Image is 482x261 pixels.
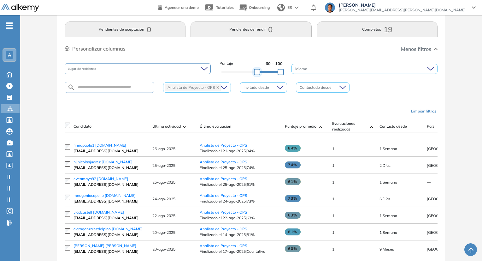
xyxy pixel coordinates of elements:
[73,227,143,231] span: claragonzalezdelpino [DOMAIN_NAME]
[200,124,231,129] span: Última evaluación
[72,45,126,52] span: Personalizar columnas
[285,178,301,185] span: 61%
[73,143,126,148] span: rinnapaola1 [DOMAIN_NAME]
[200,160,247,164] a: Analista de Proyecto - OPS
[285,124,316,129] span: Puntaje promedio
[200,215,279,221] span: Finalizado el 22-ago-2025 | 63%
[152,146,175,151] span: 26-ago-2025
[266,61,283,67] span: 60 - 100
[73,176,146,182] a: eveamaya92 [DOMAIN_NAME]
[239,1,270,15] button: Onboarding
[285,228,301,235] span: 81%
[73,232,146,238] span: [EMAIL_ADDRESS][DOMAIN_NAME]
[73,165,146,171] span: [EMAIL_ADDRESS][DOMAIN_NAME]
[73,198,146,204] span: [EMAIL_ADDRESS][DOMAIN_NAME]
[220,61,233,67] span: Puntaje
[332,180,334,185] span: 1
[332,197,334,201] span: 1
[332,230,334,235] span: 1
[65,63,211,74] div: Lugar de residencia
[152,247,175,252] span: 20-ago-2025
[152,230,175,235] span: 20-ago-2025
[73,243,136,248] span: [PERSON_NAME] [PERSON_NAME]
[295,6,298,9] img: arrow
[379,197,391,201] span: 21-ago-2025
[68,83,75,91] img: SEARCH_ALT
[152,180,175,185] span: 25-ago-2025
[427,124,434,129] span: País
[285,212,301,219] span: 63%
[427,146,466,151] span: [GEOGRAPHIC_DATA]
[285,195,301,202] span: 73%
[332,146,334,151] span: 1
[200,148,279,154] span: Finalizado el 21-ago-2025 | 84%
[200,227,247,231] a: Analista de Proyecto - OPS
[73,215,146,221] span: [EMAIL_ADDRESS][DOMAIN_NAME]
[379,213,397,218] span: 16-ago-2025
[200,249,279,254] span: Finalizado el 17-ago-2025 | Cualitativo
[200,198,279,204] span: Finalizado el 24-ago-2025 | 73%
[319,126,322,128] img: [missing "en.ARROW_ALT" translation]
[1,4,39,12] img: Logo
[8,52,11,58] span: A
[427,213,466,218] span: [GEOGRAPHIC_DATA]
[285,245,301,252] span: 60%
[287,5,292,10] span: ES
[152,163,175,168] span: 25-ago-2025
[427,197,466,201] span: [GEOGRAPHIC_DATA]
[73,143,146,148] a: rinnapaola1 [DOMAIN_NAME]
[200,243,247,248] a: Analista de Proyecto - OPS
[200,165,279,171] span: Finalizado el 25-ago-2025 | 74%
[332,121,367,132] span: Evaluaciones realizadas
[65,21,186,37] button: Pendientes de aceptación0
[249,5,270,10] span: Onboarding
[73,193,146,198] a: meugeniacapello [DOMAIN_NAME]
[73,124,91,129] span: Candidato
[277,4,285,11] img: world
[191,21,312,37] button: Pendientes de rendir0
[427,180,431,185] span: —
[379,163,391,168] span: 25-ago-2025
[216,5,234,10] span: Tutoriales
[200,232,279,238] span: Finalizado el 14-ago-2025 | 81%
[65,45,126,52] button: Personalizar columnas
[379,247,394,252] span: 23-nov-2024
[73,182,146,187] span: [EMAIL_ADDRESS][DOMAIN_NAME]
[73,193,136,198] span: meugeniacapello [DOMAIN_NAME]
[379,230,397,235] span: 14-ago-2025
[183,126,186,128] img: [missing "en.ARROW_ALT" translation]
[73,148,146,154] span: [EMAIL_ADDRESS][DOMAIN_NAME]
[427,230,466,235] span: [GEOGRAPHIC_DATA]
[285,145,301,152] span: 84%
[73,243,146,249] a: [PERSON_NAME] [PERSON_NAME]
[379,180,397,185] span: 16-ago-2025
[409,106,439,117] button: Limpiar filtros
[73,160,132,164] span: nj.nicolasjuarez [DOMAIN_NAME]
[165,5,199,10] span: Agendar una demo
[152,197,175,201] span: 24-ago-2025
[73,209,146,215] a: vladcastell [DOMAIN_NAME]
[158,3,199,11] a: Agendar una demo
[427,247,466,252] span: [GEOGRAPHIC_DATA]
[200,193,247,198] a: Analista de Proyecto - OPS
[339,8,466,13] span: [PERSON_NAME][EMAIL_ADDRESS][PERSON_NAME][DOMAIN_NAME]
[379,146,397,151] span: 18-ago-2025
[165,84,221,91] span: Analista de Proyecto - OPS
[200,210,247,215] a: Analista de Proyecto - OPS
[339,3,466,8] span: [PERSON_NAME]
[370,126,373,128] img: [missing "en.ARROW_ALT" translation]
[73,249,146,254] span: [EMAIL_ADDRESS][DOMAIN_NAME]
[379,124,407,129] span: Contacto desde
[168,84,215,91] span: Analista de Proyecto - OPS
[200,143,247,148] a: Analista de Proyecto - OPS
[332,213,334,218] span: 1
[73,210,124,215] span: vladcastell [DOMAIN_NAME]
[200,176,247,181] span: Analista de Proyecto - OPS
[73,176,128,181] span: eveamaya92 [DOMAIN_NAME]
[285,161,301,168] span: 74%
[73,226,146,232] a: claragonzalezdelpino [DOMAIN_NAME]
